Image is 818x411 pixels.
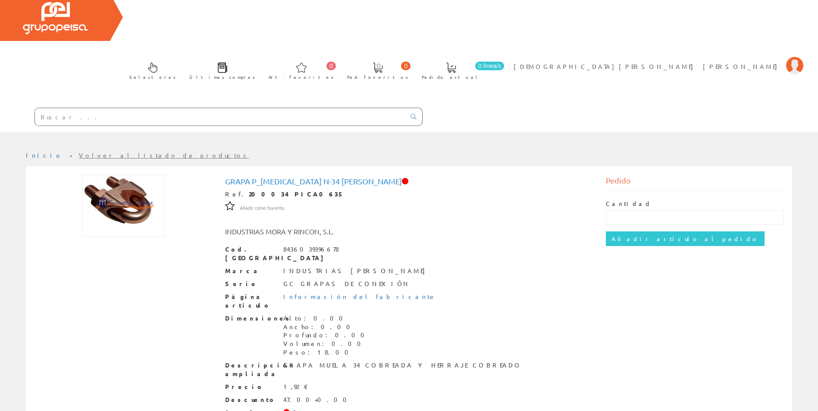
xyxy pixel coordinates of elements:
span: Pedido actual [422,73,480,81]
span: Añadir como favorito [240,205,284,212]
div: INDUSTRIAS [PERSON_NAME] [283,267,429,275]
img: Grupo Peisa [23,2,88,34]
div: Volumen: 0.00 [283,339,370,348]
a: Volver al listado de productos [79,151,249,159]
span: Marca [225,267,277,275]
div: Ref. [225,190,593,199]
span: Art. favoritos [269,73,334,81]
div: Peso: 18.00 [283,348,370,357]
div: GC GRAPAS DE CONEXIÓN [283,280,410,288]
div: 1,92 € [283,383,308,391]
a: Añadir como favorito [240,203,284,211]
span: Cod. [GEOGRAPHIC_DATA] [225,245,277,262]
a: [DEMOGRAPHIC_DATA][PERSON_NAME] [PERSON_NAME] [514,55,803,63]
span: Página artículo [225,293,277,310]
span: 0 [326,62,336,70]
div: Profundo: 0.00 [283,331,370,339]
span: Selectores [129,73,176,81]
div: 47.00+0.00 [283,395,352,404]
h1: Grapa P_[MEDICAL_DATA] N-34 [PERSON_NAME] [225,177,593,186]
a: Inicio [26,151,63,159]
span: Descuento [225,395,277,404]
span: Serie [225,280,277,288]
span: Precio [225,383,277,391]
span: Dimensiones [225,314,277,323]
a: Selectores [121,55,180,85]
div: Ancho: 0.00 [283,323,370,331]
div: INDUSTRIAS MORA Y RINCON, S.L. [219,227,441,237]
div: GRAPA MUELA 34 COBREADA Y HERRAJE COBREADO [283,361,522,370]
span: Descripción ampliada [225,361,277,378]
span: 0 línea/s [475,62,504,70]
input: Añadir artículo al pedido [606,231,765,246]
div: Alto: 0.00 [283,314,370,323]
span: [DEMOGRAPHIC_DATA][PERSON_NAME] [PERSON_NAME] [514,62,782,71]
span: Últimas compras [189,73,255,81]
span: 0 [401,62,411,70]
a: Información del fabricante [283,293,436,300]
label: Cantidad [606,199,652,208]
div: 8436039396678 [283,245,339,254]
input: Buscar ... [35,108,405,125]
span: Ped. favoritos [347,73,408,81]
a: Últimas compras [181,55,260,85]
img: Foto artículo Grapa P_pica N-34 Mora (192x144) [82,175,165,237]
div: Pedido [606,175,784,191]
strong: 200034 PICA0635 [249,190,344,198]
